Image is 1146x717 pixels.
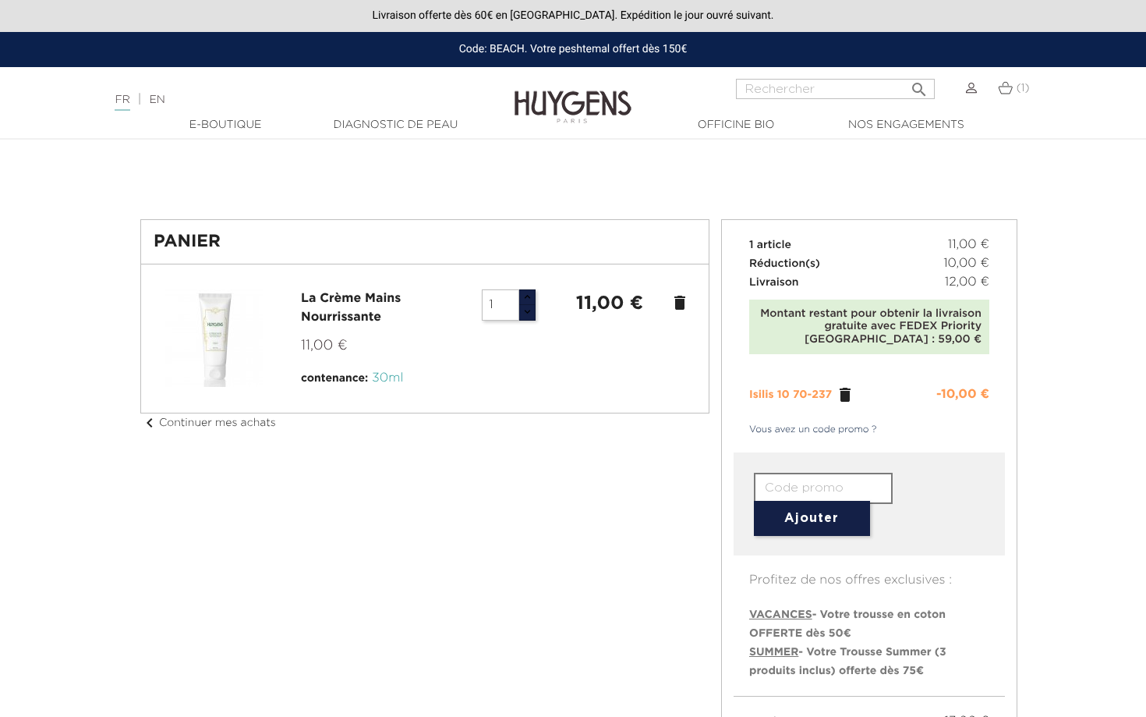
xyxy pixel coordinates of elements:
i:  [910,76,928,94]
img: Huygens [515,66,631,126]
a: E-Boutique [147,117,303,133]
a: chevron_leftContinuer mes achats [140,417,276,428]
div: Montant restant pour obtenir la livraison gratuite avec FEDEX Priority [GEOGRAPHIC_DATA] : 59,00 € [757,307,982,346]
img: La Crème Mains Nourrissante [165,289,263,387]
span: Réduction(s) [749,258,820,269]
a: EN [149,94,164,105]
span: Livraison [749,277,799,288]
span: contenance: [301,373,368,384]
div: -10,00 € [936,385,989,404]
span: 12,00 € [945,273,989,292]
span: 1 article [749,240,791,250]
a: Vous avez un code promo ? [734,423,877,437]
p: Profitez de nos offres exclusives : [734,555,1005,590]
span: Isilis 10 70-237 [749,389,832,400]
span: 11,00 € [301,339,348,353]
a:  [836,385,854,404]
a: Diagnostic de peau [317,117,473,133]
input: Code promo [754,473,893,504]
a: (1) [998,82,1030,94]
span: 30ml [372,372,403,385]
span: SUMMER [749,647,798,658]
span: 11,00 € [948,236,989,254]
input: Rechercher [736,79,935,99]
a: La Crème Mains Nourrissante [301,293,401,324]
h1: Panier [154,232,696,251]
span: - Votre trousse en coton OFFERTE dès 50€ [749,609,946,639]
a: delete [670,293,689,312]
span: VACANCES [749,609,812,620]
button:  [905,74,933,95]
i: chevron_left [140,414,159,432]
strong: 11,00 € [576,294,643,313]
span: 10,00 € [943,254,989,273]
a: FR [115,94,129,111]
span: (1) [1017,83,1030,94]
a: Nos engagements [828,117,984,133]
div: | [107,91,465,109]
button: Ajouter [754,501,870,536]
a: Officine Bio [658,117,814,133]
iframe: PayPal Message 1 [140,146,1006,190]
span: - Votre Trousse Summer (3 produits inclus) offerte dès 75€ [749,647,946,676]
